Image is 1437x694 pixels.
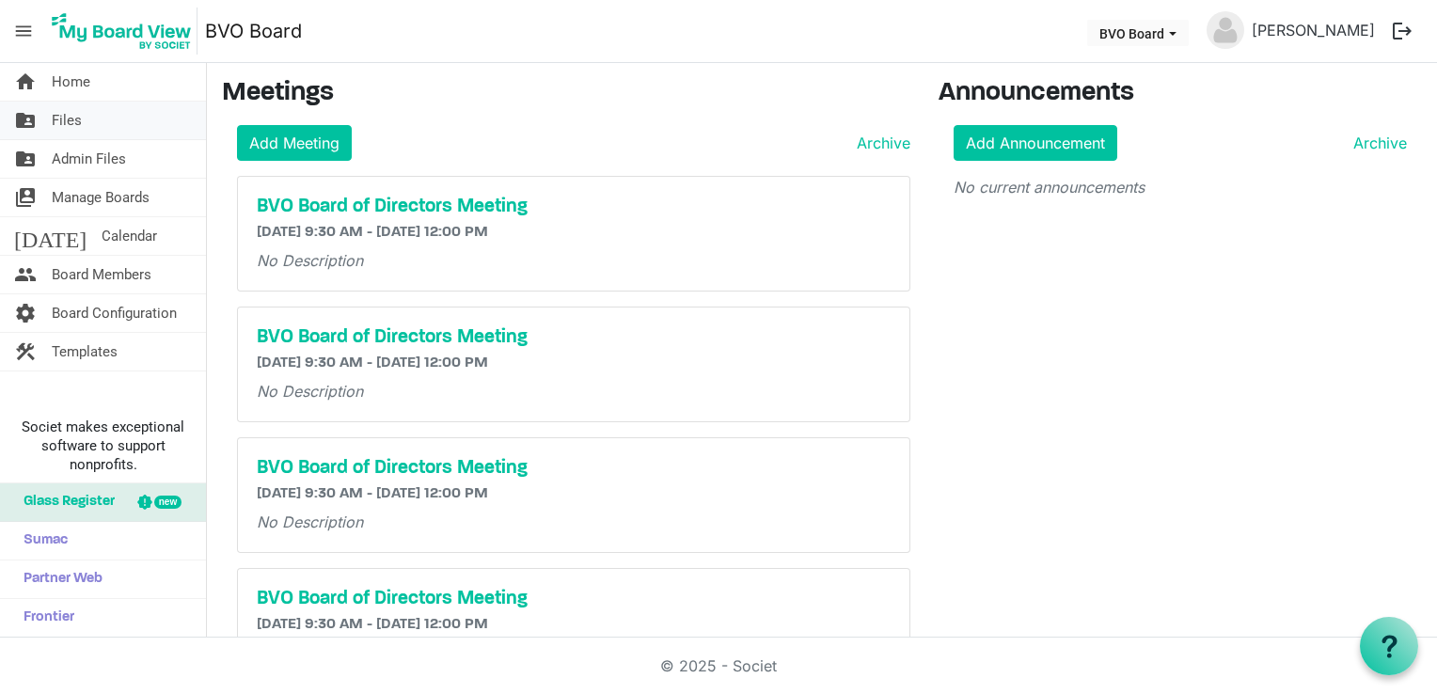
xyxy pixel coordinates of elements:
a: Add Meeting [237,125,352,161]
span: home [14,63,37,101]
a: [PERSON_NAME] [1244,11,1382,49]
a: My Board View Logo [46,8,205,55]
span: switch_account [14,179,37,216]
span: Manage Boards [52,179,150,216]
a: BVO Board of Directors Meeting [257,588,891,610]
span: Calendar [102,217,157,255]
a: Archive [849,132,910,154]
span: Sumac [14,522,68,560]
span: Admin Files [52,140,126,178]
span: Home [52,63,90,101]
span: folder_shared [14,140,37,178]
span: people [14,256,37,293]
div: new [154,496,182,509]
span: Templates [52,333,118,371]
a: BVO Board of Directors Meeting [257,457,891,480]
button: BVO Board dropdownbutton [1087,20,1189,46]
span: Societ makes exceptional software to support nonprofits. [8,418,197,474]
a: BVO Board [205,12,302,50]
span: Board Configuration [52,294,177,332]
h6: [DATE] 9:30 AM - [DATE] 12:00 PM [257,224,891,242]
p: No Description [257,511,891,533]
a: BVO Board of Directors Meeting [257,326,891,349]
a: Add Announcement [954,125,1117,161]
span: folder_shared [14,102,37,139]
h6: [DATE] 9:30 AM - [DATE] 12:00 PM [257,485,891,503]
h6: [DATE] 9:30 AM - [DATE] 12:00 PM [257,616,891,634]
span: construction [14,333,37,371]
button: logout [1382,11,1422,51]
span: settings [14,294,37,332]
span: [DATE] [14,217,87,255]
img: My Board View Logo [46,8,197,55]
h3: Announcements [939,78,1422,110]
a: Archive [1346,132,1407,154]
span: menu [6,13,41,49]
span: Board Members [52,256,151,293]
h6: [DATE] 9:30 AM - [DATE] 12:00 PM [257,355,891,372]
a: BVO Board of Directors Meeting [257,196,891,218]
span: Partner Web [14,560,103,598]
p: No Description [257,380,891,402]
h3: Meetings [222,78,910,110]
span: Files [52,102,82,139]
p: No Description [257,249,891,272]
span: Glass Register [14,483,115,521]
img: no-profile-picture.svg [1207,11,1244,49]
span: Frontier [14,599,74,637]
p: No current announcements [954,176,1407,198]
a: © 2025 - Societ [660,656,777,675]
